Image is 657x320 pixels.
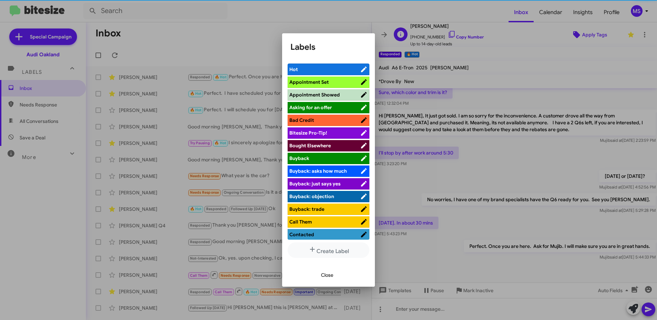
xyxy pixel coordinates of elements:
span: Buyback: asks how much [289,168,347,174]
span: Bad Credit [289,117,314,123]
span: Call Them [289,219,312,225]
button: Close [315,269,339,281]
span: Buyback: just says yes [289,181,341,187]
span: Buyback: objection [289,193,334,199]
span: Appointment Showed [289,92,340,98]
span: Close [321,269,333,281]
span: Hot [289,66,298,72]
span: Contacted [289,231,314,238]
button: Create Label [288,242,369,258]
h1: Labels [290,42,367,53]
span: Buyback [289,155,309,161]
span: Bitesize Pro-Tip! [289,130,327,136]
span: Bought Elsewhere [289,142,331,149]
span: Appointment Set [289,79,329,85]
span: Buyback: trade [289,206,324,212]
span: Asking for an offer [289,104,332,111]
